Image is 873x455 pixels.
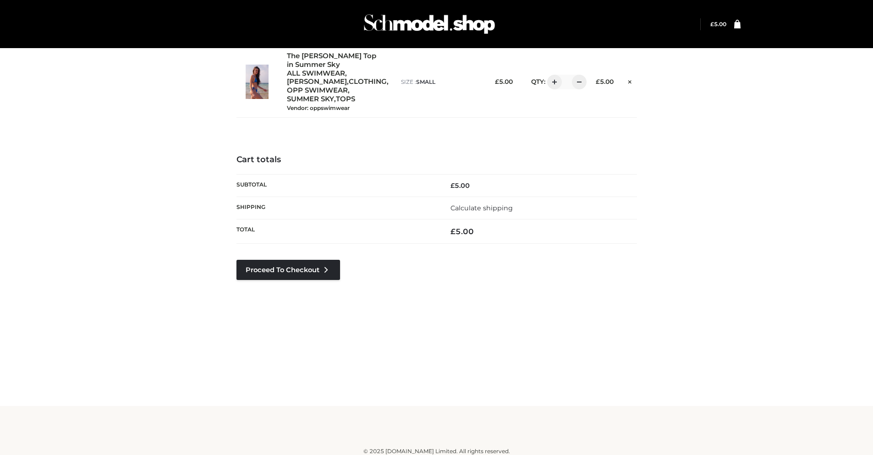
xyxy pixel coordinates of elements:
a: The [PERSON_NAME] Top in Summer Sky [287,52,381,69]
a: SUMMER SKY [287,95,334,104]
a: Remove this item [623,75,637,87]
span: £ [450,181,455,190]
span: £ [450,227,456,236]
div: , , , , , [287,52,392,112]
a: CLOTHING [349,77,387,86]
th: Total [236,219,437,244]
a: Calculate shipping [450,204,513,212]
img: Schmodel Admin 964 [361,6,498,42]
a: [PERSON_NAME] [287,77,347,86]
a: £5.00 [710,21,726,27]
a: ALL SWIMWEAR [287,69,345,78]
th: Shipping [236,197,437,219]
bdi: 5.00 [596,78,614,85]
span: SMALL [416,78,435,85]
bdi: 5.00 [450,227,474,236]
small: Vendor: oppswimwear [287,104,350,111]
bdi: 5.00 [710,21,726,27]
a: Proceed to Checkout [236,260,340,280]
span: £ [596,78,600,85]
bdi: 5.00 [450,181,470,190]
span: £ [495,78,499,85]
h4: Cart totals [236,155,637,165]
a: OPP SWIMWEAR [287,86,348,95]
bdi: 5.00 [495,78,513,85]
div: QTY: [522,75,580,89]
a: TOPS [336,95,355,104]
span: £ [710,21,714,27]
th: Subtotal [236,174,437,197]
p: size : [401,78,479,86]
